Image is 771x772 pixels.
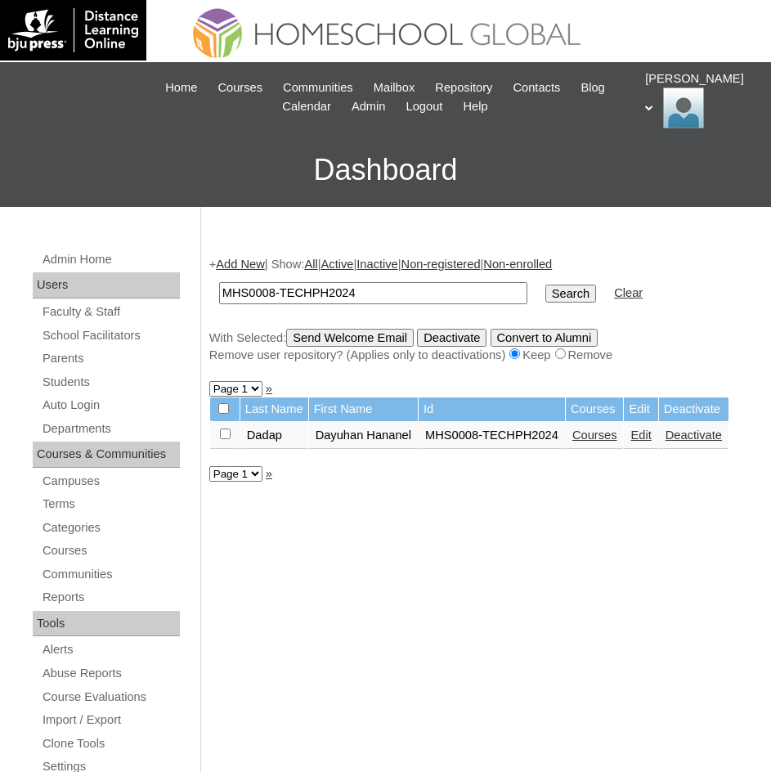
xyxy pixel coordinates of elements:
[41,395,180,415] a: Auto Login
[504,79,568,97] a: Contacts
[8,8,138,52] img: logo-white.png
[545,285,596,303] input: Search
[8,133,763,207] h3: Dashboard
[483,258,552,271] a: Non-enrolled
[217,79,262,97] span: Courses
[266,467,272,480] a: »
[41,587,180,608] a: Reports
[41,734,180,754] a: Clone Tools
[33,442,180,468] div: Courses & Communities
[274,97,338,116] a: Calendar
[41,518,180,538] a: Categories
[572,79,612,97] a: Blog
[304,258,317,271] a: All
[41,372,180,393] a: Students
[41,494,180,514] a: Terms
[266,382,272,395] a: »
[41,302,180,322] a: Faculty & Staff
[427,79,500,97] a: Repository
[209,347,755,364] div: Remove user repository? (Applies only to deactivations) Keep Remove
[343,97,394,116] a: Admin
[41,249,180,270] a: Admin Home
[435,79,492,97] span: Repository
[240,422,308,450] td: Dadap
[624,397,657,421] td: Edit
[630,429,651,442] a: Edit
[275,79,361,97] a: Communities
[614,286,643,299] a: Clear
[455,97,495,116] a: Help
[282,97,330,116] span: Calendar
[659,397,728,421] td: Deactivate
[157,79,205,97] a: Home
[513,79,560,97] span: Contacts
[463,97,487,116] span: Help
[309,422,418,450] td: Dayuhan Hananel
[398,97,451,116] a: Logout
[33,611,180,637] div: Tools
[209,79,271,97] a: Courses
[417,329,486,347] input: Deactivate
[580,79,604,97] span: Blog
[240,397,308,421] td: Last Name
[41,710,180,730] a: Import / Export
[41,325,180,346] a: School Facilitators
[374,79,415,97] span: Mailbox
[41,663,180,684] a: Abuse Reports
[41,564,180,585] a: Communities
[566,397,624,421] td: Courses
[401,258,481,271] a: Non-registered
[491,329,598,347] input: Convert to Alumni
[41,541,180,561] a: Courses
[309,397,418,421] td: First Name
[41,419,180,439] a: Departments
[645,70,755,128] div: [PERSON_NAME]
[406,97,443,116] span: Logout
[663,88,704,128] img: Ariane Ebuen
[286,329,414,347] input: Send Welcome Email
[41,687,180,707] a: Course Evaluations
[165,79,197,97] span: Home
[352,97,386,116] span: Admin
[216,258,264,271] a: Add New
[666,429,722,442] a: Deactivate
[365,79,424,97] a: Mailbox
[219,282,527,304] input: Search
[209,329,755,364] div: With Selected:
[209,256,755,364] div: + | Show: | | | |
[419,397,565,421] td: Id
[419,422,565,450] td: MHS0008-TECHPH2024
[41,348,180,369] a: Parents
[356,258,398,271] a: Inactive
[572,429,617,442] a: Courses
[33,272,180,298] div: Users
[283,79,353,97] span: Communities
[41,640,180,660] a: Alerts
[41,471,180,491] a: Campuses
[321,258,354,271] a: Active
